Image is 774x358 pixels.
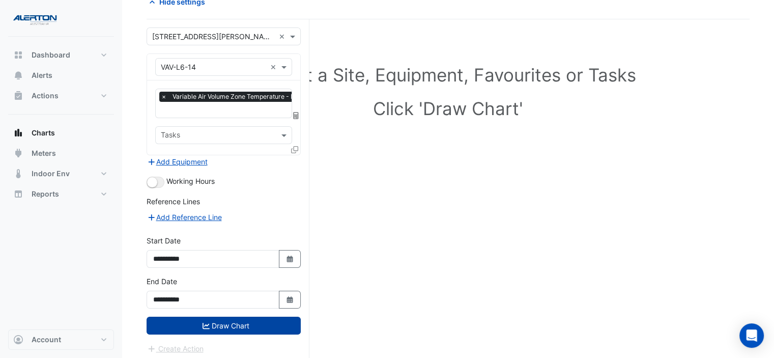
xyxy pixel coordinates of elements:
span: Charts [32,128,55,138]
label: Start Date [147,235,181,246]
span: Clear [270,62,279,72]
app-icon: Meters [13,148,23,158]
span: Alerts [32,70,52,80]
app-icon: Indoor Env [13,169,23,179]
app-escalated-ticket-create-button: Please draw the charts first [147,344,204,352]
button: Meters [8,143,114,163]
span: Clone Favourites and Tasks from this Equipment to other Equipment [291,145,298,154]
span: Actions [32,91,59,101]
app-icon: Dashboard [13,50,23,60]
label: Reference Lines [147,196,200,207]
div: Open Intercom Messenger [739,323,764,348]
button: Add Equipment [147,156,208,168]
span: Working Hours [166,177,215,185]
button: Dashboard [8,45,114,65]
label: End Date [147,276,177,287]
img: Company Logo [12,8,58,29]
app-icon: Actions [13,91,23,101]
span: Clear [279,31,288,42]
h1: Select a Site, Equipment, Favourites or Tasks [169,64,727,86]
button: Account [8,329,114,350]
button: Add Reference Line [147,211,222,223]
button: Actions [8,86,114,106]
button: Reports [8,184,114,204]
button: Draw Chart [147,317,301,335]
span: Account [32,335,61,345]
button: Indoor Env [8,163,114,184]
span: Indoor Env [32,169,70,179]
div: Tasks [159,129,180,143]
fa-icon: Select Date [285,295,295,304]
app-icon: Alerts [13,70,23,80]
span: Choose Function [292,111,301,120]
app-icon: Reports [13,189,23,199]
button: Charts [8,123,114,143]
app-icon: Charts [13,128,23,138]
h1: Click 'Draw Chart' [169,98,727,119]
span: Reports [32,189,59,199]
fa-icon: Select Date [285,255,295,263]
span: Meters [32,148,56,158]
span: × [159,92,168,102]
span: Variable Air Volume Zone Temperature - L06, VAV-L6-14 [170,92,339,102]
button: Alerts [8,65,114,86]
span: Dashboard [32,50,70,60]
